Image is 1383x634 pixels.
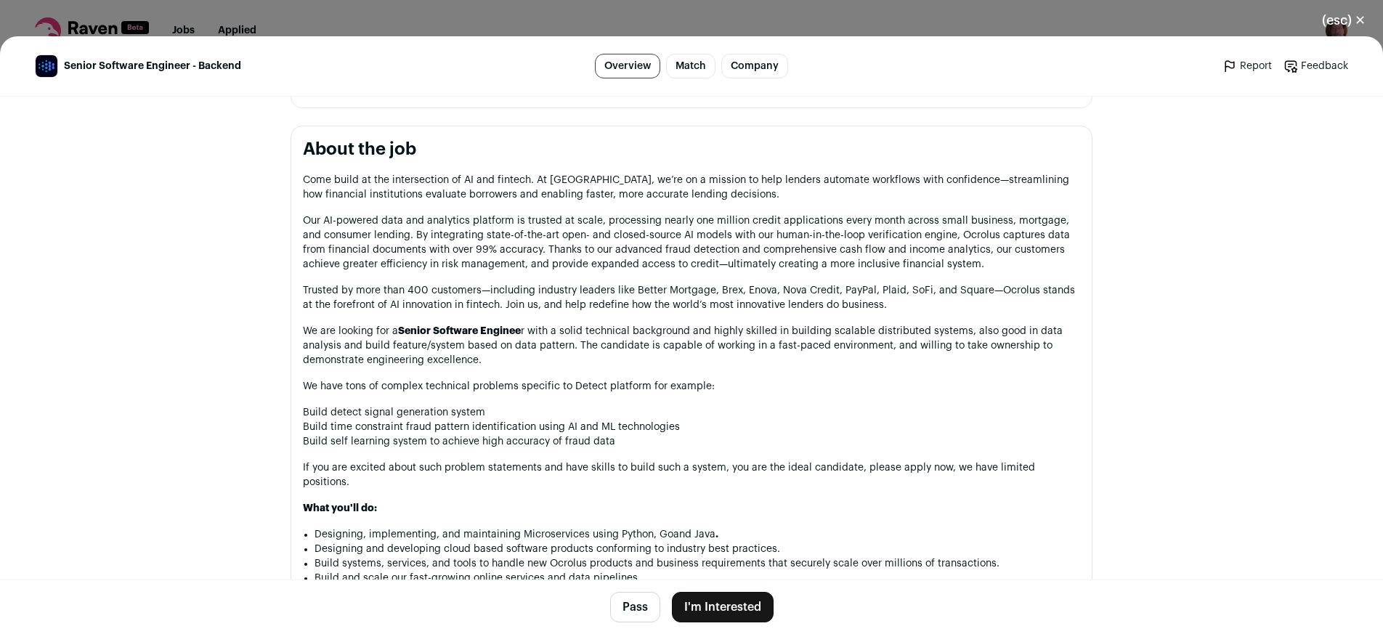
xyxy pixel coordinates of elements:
[303,324,1080,367] p: We are looking for a r with a solid technical background and highly skilled in building scalable ...
[36,55,57,77] img: 0d7b8d9a3b577bd6c2caada355c5447f3f819241826a91b1594fa99c421327aa.jpg
[303,214,1080,272] p: Our AI-powered data and analytics platform is trusted at scale, processing nearly one million cre...
[610,592,660,622] button: Pass
[303,173,1080,202] p: Come build at the intersection of AI and fintech. At [GEOGRAPHIC_DATA], we’re on a mission to hel...
[715,529,718,540] strong: .
[666,54,715,78] a: Match
[1222,59,1272,73] a: Report
[315,556,1080,571] li: Build systems, services, and tools to handle new Ocrolus products and business requirements that ...
[303,405,1080,420] li: Build detect signal generation system
[303,138,1080,161] h2: About the job
[595,54,660,78] a: Overview
[303,283,1080,312] p: Trusted by more than 400 customers—including industry leaders like Better Mortgage, Brex, Enova, ...
[315,571,1080,585] li: Build and scale our fast-growing online services and data pipelines.
[398,326,521,336] strong: Senior Software Enginee
[1305,4,1383,36] button: Close modal
[721,54,788,78] a: Company
[672,592,774,622] button: I'm Interested
[303,434,1080,449] li: Build self learning system to achieve high accuracy of fraud data
[315,527,1080,542] li: Designing, implementing, and maintaining Microservices using Python, Goand Java
[303,503,377,513] strong: What you'll do:
[303,379,1080,394] p: We have tons of complex technical problems specific to Detect platform for example:
[303,460,1080,489] p: If you are excited about such problem statements and have skills to build such a system, you are ...
[1283,59,1348,73] a: Feedback
[64,59,241,73] span: Senior Software Engineer - Backend
[303,420,1080,434] li: Build time constraint fraud pattern identification using AI and ML technologies
[315,542,1080,556] li: Designing and developing cloud based software products conforming to industry best practices.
